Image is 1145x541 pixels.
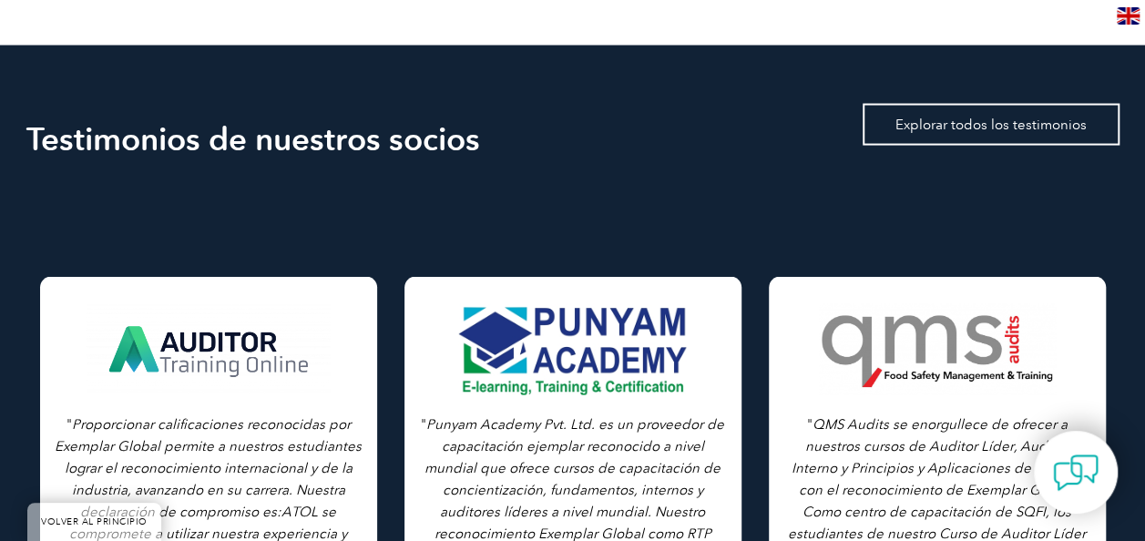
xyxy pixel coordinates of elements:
a: VOLVER AL PRINCIPIO [27,503,161,541]
a: Explorar todos los testimonios [863,104,1119,146]
img: en [1117,7,1140,25]
h2: Testimonios de nuestros socios [26,125,1119,154]
img: contact-chat.png [1053,450,1099,495]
